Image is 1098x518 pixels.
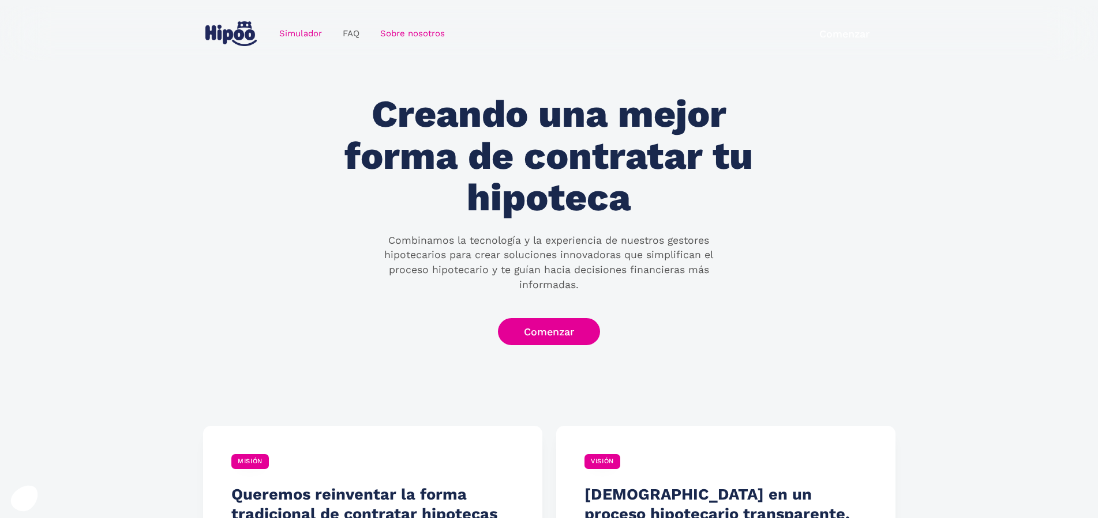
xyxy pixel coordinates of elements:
p: Combinamos la tecnología y la experiencia de nuestros gestores hipotecarios para crear soluciones... [363,233,734,292]
a: Sobre nosotros [370,22,455,45]
a: Comenzar [793,20,895,47]
a: FAQ [332,22,370,45]
a: Simulador [269,22,332,45]
div: MISIÓN [231,454,269,469]
h1: Creando una mejor forma de contratar tu hipoteca [330,93,767,219]
div: VISIÓN [584,454,620,469]
a: Comenzar [498,318,600,345]
a: home [203,17,260,51]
